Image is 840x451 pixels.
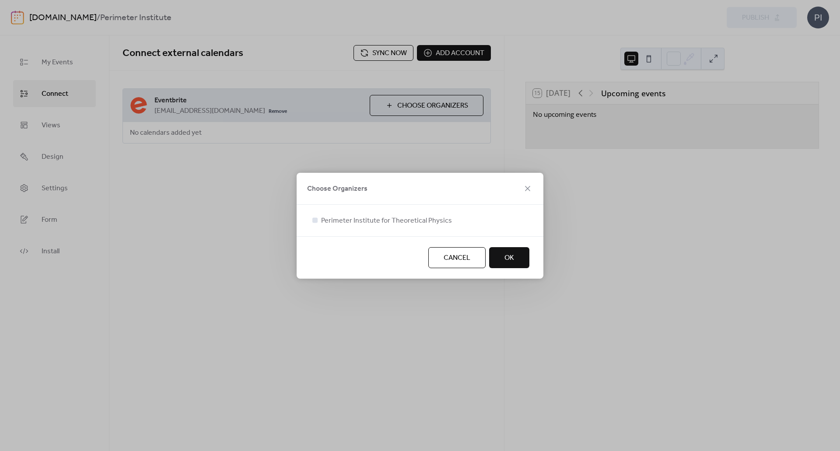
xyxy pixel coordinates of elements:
[489,247,529,268] button: OK
[321,216,452,226] span: Perimeter Institute for Theoretical Physics
[444,253,470,263] span: Cancel
[428,247,486,268] button: Cancel
[504,253,514,263] span: OK
[307,184,367,194] span: Choose Organizers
